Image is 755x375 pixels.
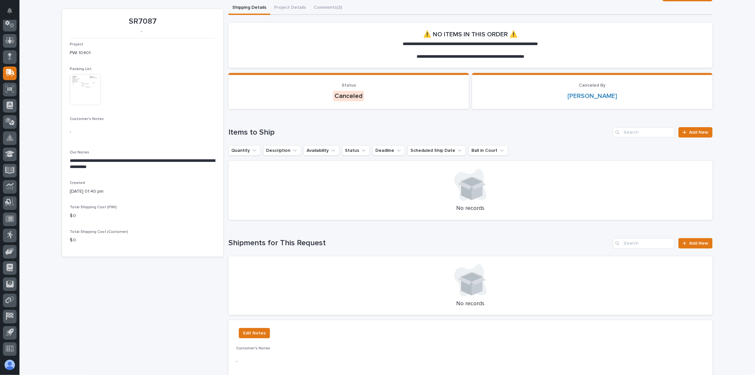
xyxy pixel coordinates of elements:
[70,205,117,209] span: Total Shipping Cost (PWI)
[342,145,370,156] button: Status
[579,83,606,88] span: Canceled By
[263,145,301,156] button: Description
[70,188,215,195] p: [DATE] 01:40 pm
[70,17,215,26] p: SR7087
[228,238,610,248] h1: Shipments for This Request
[70,67,91,71] span: Packing List
[270,1,310,15] button: Project Details
[8,8,17,18] div: Notifications
[70,29,213,34] p: -
[310,1,346,15] button: Comments (3)
[70,117,104,121] span: Customer's Notes
[408,145,466,156] button: Scheduled Ship Date
[613,238,675,248] input: Search
[70,128,215,135] p: -
[70,50,215,56] p: PWI 10401
[236,205,705,212] p: No records
[304,145,339,156] button: Availability
[228,145,261,156] button: Quantity
[689,241,708,246] span: Add New
[236,358,705,365] p: -
[423,30,518,38] h2: ⚠️ NO ITEMS IN THIS ORDER ⚠️
[3,4,17,18] button: Notifications
[243,329,266,337] span: Edit Notes
[567,92,617,100] a: [PERSON_NAME]
[333,91,364,101] div: Canceled
[3,358,17,372] button: users-avatar
[678,127,712,138] a: Add New
[70,230,128,234] span: Total Shipping Cost (Customer)
[239,328,270,338] button: Edit Notes
[678,238,712,248] a: Add New
[70,151,89,154] span: Our Notes
[228,128,610,137] h1: Items to Ship
[342,83,356,88] span: Status
[70,212,215,219] p: $ 0
[689,130,708,135] span: Add New
[372,145,405,156] button: Deadline
[613,127,675,138] input: Search
[228,1,270,15] button: Shipping Details
[70,181,85,185] span: Created
[70,42,83,46] span: Project
[236,346,270,350] span: Customer's Notes
[70,237,215,244] p: $ 0
[469,145,508,156] button: Ball in Court
[236,300,705,308] p: No records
